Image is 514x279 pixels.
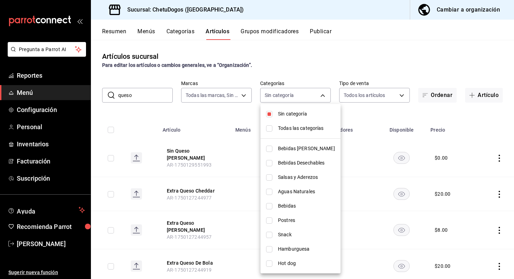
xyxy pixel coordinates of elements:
[278,188,335,195] span: Aguas Naturales
[278,217,335,224] span: Postres
[278,159,335,167] span: Bebidas Desechables
[278,202,335,210] span: Bebidas
[278,260,335,267] span: Hot dog
[278,125,335,132] span: Todas las categorías
[278,174,335,181] span: Salsas y Aderezos
[278,110,335,118] span: Sin categoría
[278,245,335,253] span: Hamburguesa
[278,145,335,152] span: Bebidas [PERSON_NAME]
[278,231,335,238] span: Snack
